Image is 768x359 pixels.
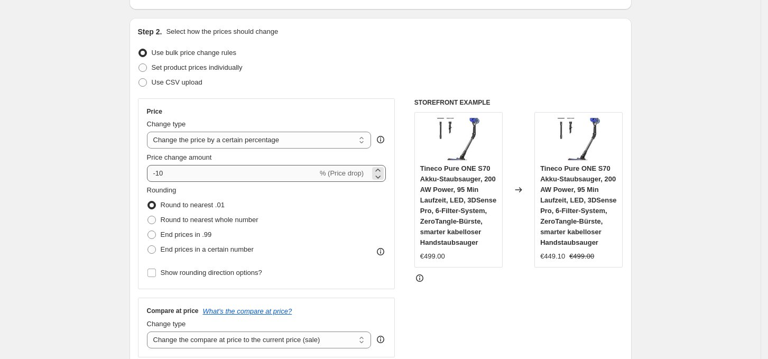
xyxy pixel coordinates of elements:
[147,186,177,194] span: Rounding
[414,98,623,107] h6: STOREFRONT EXAMPLE
[375,134,386,145] div: help
[161,269,262,277] span: Show rounding direction options?
[540,164,616,246] span: Tineco Pure ONE S70 Akku-Staubsauger, 200 AW Power, 95 Min Laufzeit, LED, 3DSense Pro, 6-Filter-S...
[161,231,212,238] span: End prices in .99
[147,320,186,328] span: Change type
[152,49,236,57] span: Use bulk price change rules
[320,169,364,177] span: % (Price drop)
[540,251,565,262] div: €449.10
[569,251,594,262] strike: €499.00
[558,118,600,160] img: 61ZHrngunEL._AC_SL1500_80x.jpg
[420,164,496,246] span: Tineco Pure ONE S70 Akku-Staubsauger, 200 AW Power, 95 Min Laufzeit, LED, 3DSense Pro, 6-Filter-S...
[375,334,386,345] div: help
[161,216,258,224] span: Round to nearest whole number
[147,120,186,128] span: Change type
[166,26,278,37] p: Select how the prices should change
[161,201,225,209] span: Round to nearest .01
[147,165,318,182] input: -15
[138,26,162,37] h2: Step 2.
[420,251,445,262] div: €499.00
[147,307,199,315] h3: Compare at price
[147,107,162,116] h3: Price
[203,307,292,315] button: What's the compare at price?
[437,118,479,160] img: 61ZHrngunEL._AC_SL1500_80x.jpg
[152,78,202,86] span: Use CSV upload
[161,245,254,253] span: End prices in a certain number
[147,153,212,161] span: Price change amount
[152,63,243,71] span: Set product prices individually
